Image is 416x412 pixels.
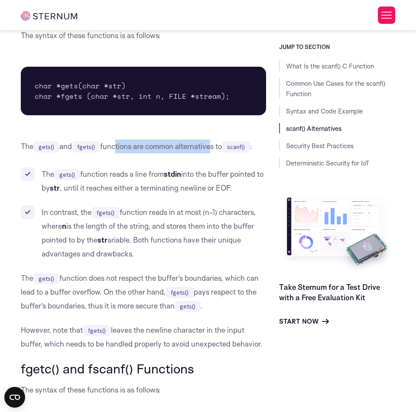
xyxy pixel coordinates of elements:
[279,192,395,275] img: Take Sternum for a Test Drive with a Free Evaluation Kit
[54,169,80,180] code: gets()
[286,159,369,167] a: Deterministic Security for IoT
[286,79,385,98] a: Common Use Cases for the scanf() Function
[21,139,266,153] p: The and functions are common alternatives to :
[62,221,66,230] strong: n
[50,183,60,192] strong: str
[33,141,59,152] code: gets()
[286,142,354,150] a: Security Best Practices
[286,124,341,133] a: scanf() Alternatives
[175,301,201,312] code: gets()
[279,316,329,327] a: Start Now
[378,6,395,24] button: Toggle Menu
[166,287,194,298] code: fgets()
[286,62,374,70] a: What Is the scanf() C Function
[21,323,266,351] p: However, note that leaves the newline character in the input buffer, which needs to be handled pr...
[164,169,181,178] strong: stdin
[279,43,395,50] h3: JUMP TO SECTION
[222,141,250,152] code: scanf()
[279,282,380,302] a: Take Sternum for a Test Drive with a Free Evaluation Kit
[97,235,107,244] strong: str
[91,207,120,218] code: fgets()
[21,11,77,21] img: sternum iot
[286,107,363,115] a: Syntax and Code Example
[83,325,111,336] code: fgets()
[21,271,266,313] p: The function does not respect the buffer’s boundaries, which can lead to a buffer overflow. On th...
[21,67,266,115] pre: char *gets(char *str) char *fgets (char *str, int n, FILE *stream);
[21,167,266,195] li: The function reads a line from into the buffer pointed to by , until it reaches either a terminat...
[4,387,25,408] button: Open CMP widget
[21,29,266,42] p: The syntax of these functions is as follows:
[72,141,100,152] code: fgets()
[21,205,266,261] li: In contrast, the function reads in at most (n-1) characters, where is the length of the string, a...
[33,273,59,284] code: gets()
